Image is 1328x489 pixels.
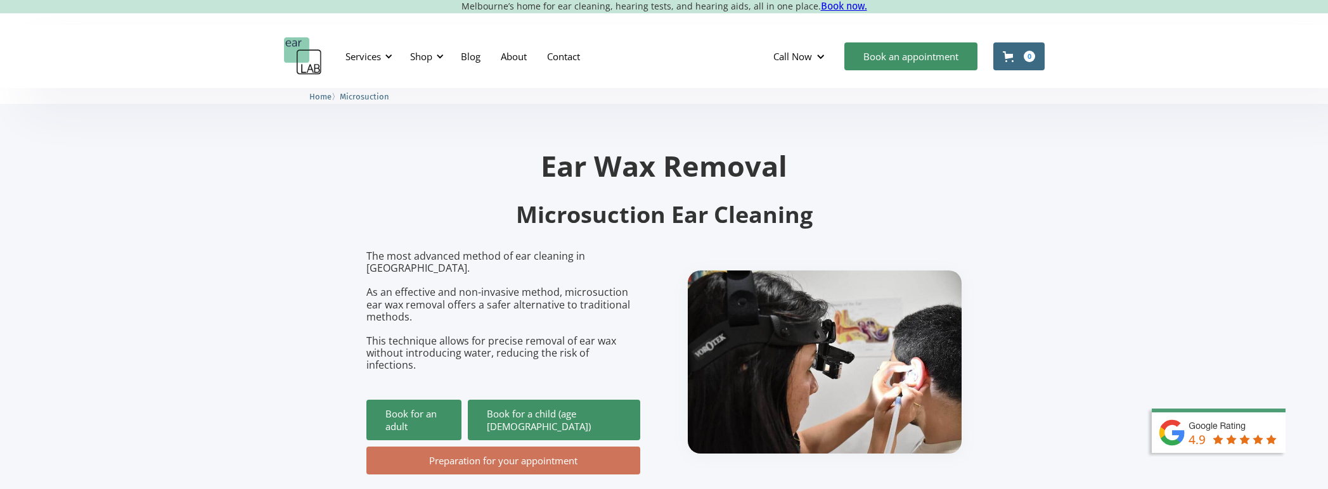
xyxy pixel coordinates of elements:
[468,400,640,440] a: Book for a child (age [DEMOGRAPHIC_DATA])
[366,200,962,230] h2: Microsuction Ear Cleaning
[345,50,381,63] div: Services
[366,151,962,180] h1: Ear Wax Removal
[763,37,838,75] div: Call Now
[338,37,396,75] div: Services
[844,42,977,70] a: Book an appointment
[1024,51,1035,62] div: 0
[451,38,491,75] a: Blog
[366,250,640,372] p: The most advanced method of ear cleaning in [GEOGRAPHIC_DATA]. As an effective and non-invasive m...
[993,42,1045,70] a: Open cart
[491,38,537,75] a: About
[773,50,812,63] div: Call Now
[688,270,962,454] img: boy getting ear checked.
[410,50,432,63] div: Shop
[284,37,322,75] a: home
[366,447,640,474] a: Preparation for your appointment
[309,92,332,101] span: Home
[537,38,590,75] a: Contact
[366,400,461,440] a: Book for an adult
[309,90,340,103] li: 〉
[309,90,332,102] a: Home
[340,92,389,101] span: Microsuction
[340,90,389,102] a: Microsuction
[403,37,448,75] div: Shop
